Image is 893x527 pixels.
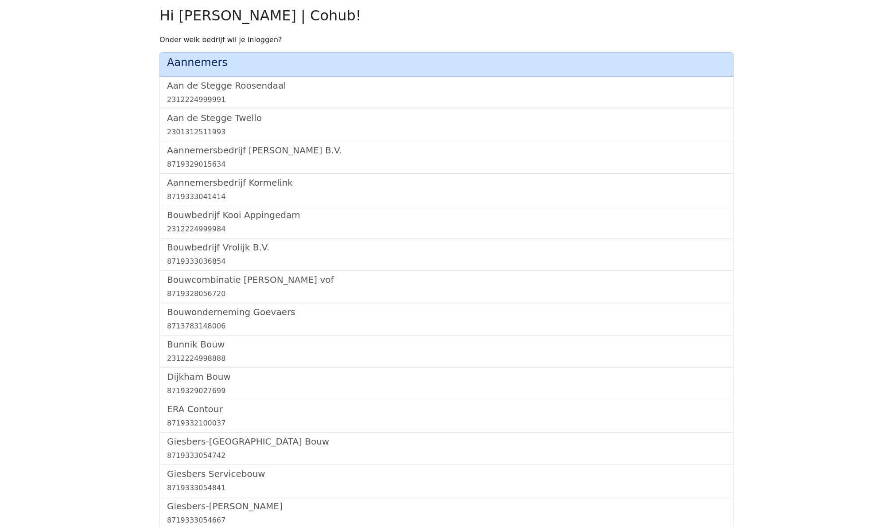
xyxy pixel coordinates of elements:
[167,321,726,332] div: 8713783148006
[167,113,726,123] h5: Aan de Stegge Twello
[167,386,726,396] div: 8719329027699
[167,274,726,299] a: Bouwcombinatie [PERSON_NAME] vof8719328056720
[167,450,726,461] div: 8719333054742
[167,339,726,350] h5: Bunnik Bouw
[167,145,726,156] h5: Aannemersbedrijf [PERSON_NAME] B.V.
[167,289,726,299] div: 8719328056720
[167,127,726,137] div: 2301312511993
[167,371,726,396] a: Dijkham Bouw8719329027699
[159,35,734,45] p: Onder welk bedrijf wil je inloggen?
[167,210,726,234] a: Bouwbedrijf Kooi Appingedam2312224999984
[167,483,726,493] div: 8719333054841
[167,242,726,253] h5: Bouwbedrijf Vrolijk B.V.
[167,274,726,285] h5: Bouwcombinatie [PERSON_NAME] vof
[167,307,726,332] a: Bouwonderneming Goevaers8713783148006
[167,501,726,511] h5: Giesbers-[PERSON_NAME]
[167,353,726,364] div: 2312224998888
[167,256,726,267] div: 8719333036854
[167,159,726,170] div: 8719329015634
[167,436,726,447] h5: Giesbers-[GEOGRAPHIC_DATA] Bouw
[167,56,726,69] h4: Aannemers
[159,7,734,24] h2: Hi [PERSON_NAME] | Cohub!
[167,210,726,220] h5: Bouwbedrijf Kooi Appingedam
[167,177,726,202] a: Aannemersbedrijf Kormelink8719333041414
[167,468,726,479] h5: Giesbers Servicebouw
[167,515,726,526] div: 8719333054667
[167,242,726,267] a: Bouwbedrijf Vrolijk B.V.8719333036854
[167,145,726,170] a: Aannemersbedrijf [PERSON_NAME] B.V.8719329015634
[167,191,726,202] div: 8719333041414
[167,404,726,429] a: ERA Contour8719332100037
[167,468,726,493] a: Giesbers Servicebouw8719333054841
[167,177,726,188] h5: Aannemersbedrijf Kormelink
[167,113,726,137] a: Aan de Stegge Twello2301312511993
[167,80,726,91] h5: Aan de Stegge Roosendaal
[167,436,726,461] a: Giesbers-[GEOGRAPHIC_DATA] Bouw8719333054742
[167,80,726,105] a: Aan de Stegge Roosendaal2312224999991
[167,94,726,105] div: 2312224999991
[167,339,726,364] a: Bunnik Bouw2312224998888
[167,224,726,234] div: 2312224999984
[167,404,726,414] h5: ERA Contour
[167,307,726,317] h5: Bouwonderneming Goevaers
[167,371,726,382] h5: Dijkham Bouw
[167,501,726,526] a: Giesbers-[PERSON_NAME]8719333054667
[167,418,726,429] div: 8719332100037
